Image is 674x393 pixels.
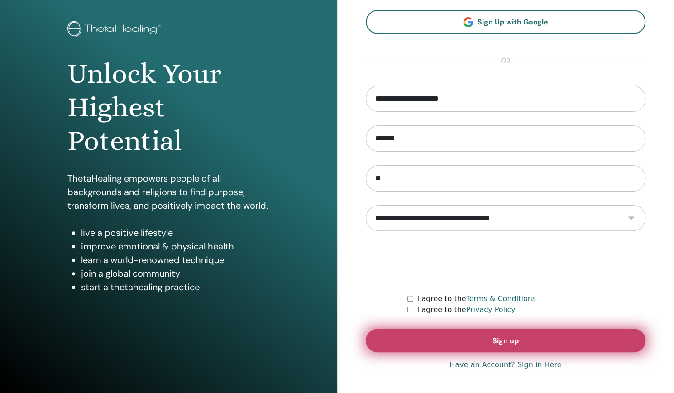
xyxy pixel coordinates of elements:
li: start a thetahealing practice [81,280,269,294]
button: Sign up [366,329,646,352]
li: improve emotional & physical health [81,240,269,253]
a: Have an Account? Sign in Here [449,359,561,370]
label: I agree to the [417,304,515,315]
p: ThetaHealing empowers people of all backgrounds and religions to find purpose, transform lives, a... [67,172,269,212]
span: Sign up [492,336,519,345]
a: Sign Up with Google [366,10,646,34]
span: Sign Up with Google [478,17,548,27]
li: join a global community [81,267,269,280]
label: I agree to the [417,293,536,304]
h1: Unlock Your Highest Potential [67,57,269,158]
a: Terms & Conditions [466,294,535,303]
li: learn a world-renowned technique [81,253,269,267]
li: live a positive lifestyle [81,226,269,240]
iframe: reCAPTCHA [437,244,574,280]
span: or [496,56,515,67]
a: Privacy Policy [466,305,515,314]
